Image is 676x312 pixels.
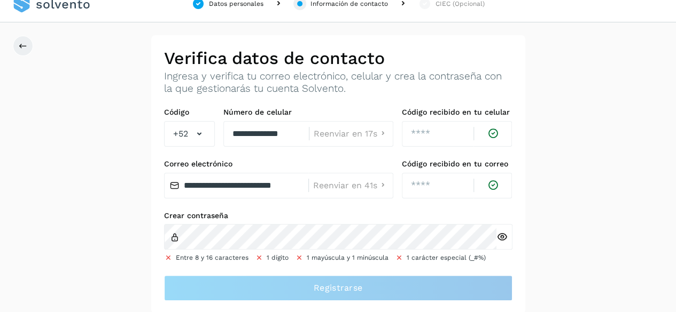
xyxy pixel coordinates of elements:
span: Registrarse [314,282,362,294]
label: Código recibido en tu celular [402,108,512,117]
span: +52 [173,127,188,140]
li: 1 mayúscula y 1 minúscula [295,253,388,262]
button: Reenviar en 41s [313,180,388,191]
h2: Verifica datos de contacto [164,48,512,68]
p: Ingresa y verifica tu correo electrónico, celular y crea la contraseña con la que gestionarás tu ... [164,70,512,95]
label: Número de celular [223,108,393,117]
li: Entre 8 y 16 caracteres [164,253,248,262]
label: Código recibido en tu correo [402,159,512,169]
label: Código [164,108,215,117]
span: Reenviar en 41s [313,181,377,190]
label: Correo electrónico [164,159,393,169]
label: Crear contraseña [164,211,512,220]
span: Reenviar en 17s [314,130,377,138]
li: 1 dígito [255,253,289,262]
button: Reenviar en 17s [314,128,388,139]
li: 1 carácter especial (_#%) [395,253,486,262]
button: Registrarse [164,275,512,301]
